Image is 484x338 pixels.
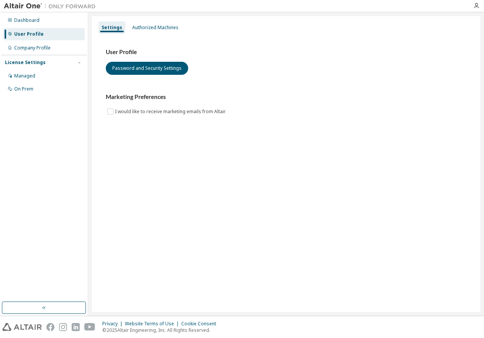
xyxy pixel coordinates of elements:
[72,323,80,331] img: linkedin.svg
[14,86,33,92] div: On Prem
[59,323,67,331] img: instagram.svg
[106,62,188,75] button: Password and Security Settings
[102,25,122,31] div: Settings
[2,323,42,331] img: altair_logo.svg
[14,45,51,51] div: Company Profile
[14,31,44,37] div: User Profile
[14,17,39,23] div: Dashboard
[125,321,181,327] div: Website Terms of Use
[115,107,227,116] label: I would like to receive marketing emails from Altair
[132,25,179,31] div: Authorized Machines
[84,323,95,331] img: youtube.svg
[4,2,100,10] img: Altair One
[102,327,221,333] p: © 2025 Altair Engineering, Inc. All Rights Reserved.
[14,73,35,79] div: Managed
[106,93,466,101] h3: Marketing Preferences
[46,323,54,331] img: facebook.svg
[106,48,466,56] h3: User Profile
[102,321,125,327] div: Privacy
[5,59,46,66] div: License Settings
[181,321,221,327] div: Cookie Consent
